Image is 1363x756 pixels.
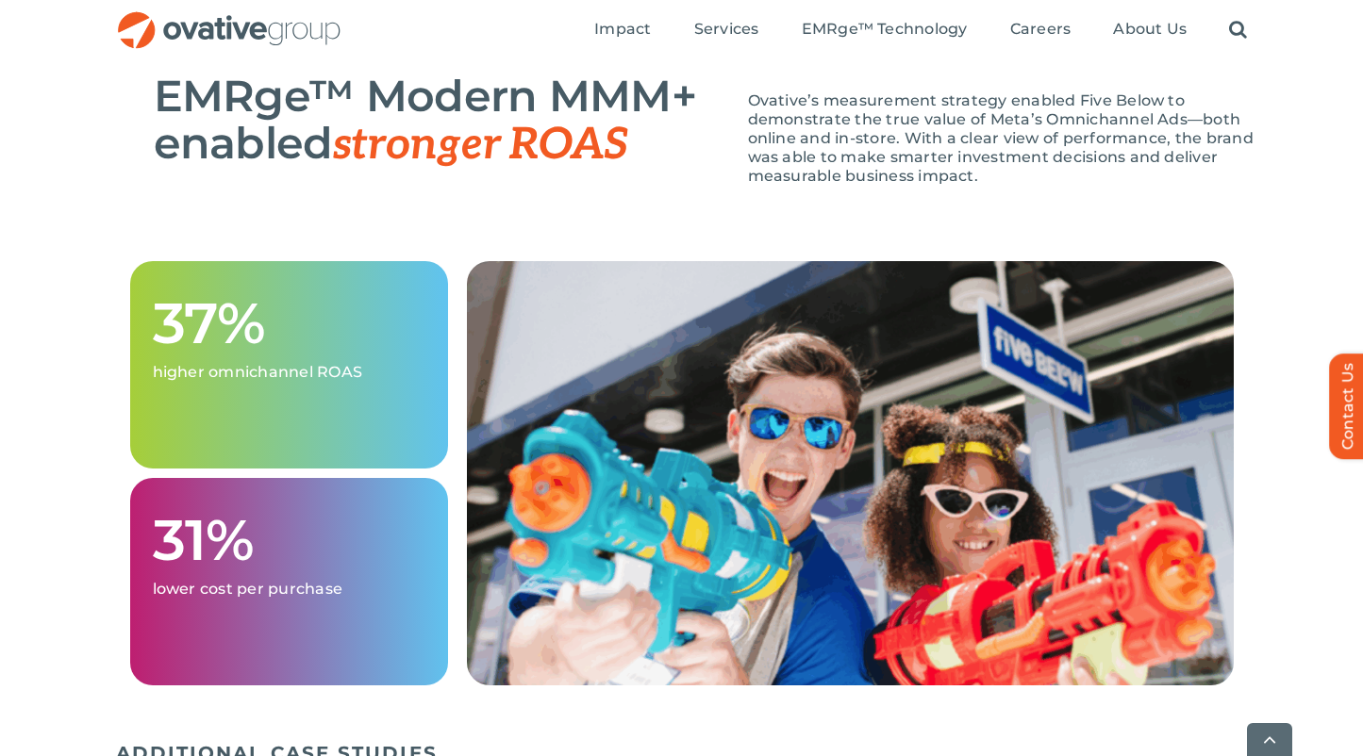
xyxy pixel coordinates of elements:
[802,20,968,39] span: EMRge™ Technology
[154,73,720,169] h2: EMRge™ Modern MMM+ enabled
[748,91,1254,185] span: Ovative’s measurement strategy enabled Five Below to demonstrate the true value of Meta’s Omnicha...
[802,20,968,41] a: EMRge™ Technology
[333,119,628,172] span: stronger ROAS
[153,510,425,570] h1: 31%
[153,363,363,381] span: higher omnichannel ROAS
[1010,20,1072,41] a: Careers
[116,9,342,27] a: OG_Full_horizontal_RGB
[1113,20,1187,41] a: About Us
[153,293,425,353] h1: 37%
[594,20,651,39] span: Impact
[1113,20,1187,39] span: About Us
[467,261,1234,685] img: Five Below (1)
[1229,20,1247,41] a: Search
[153,580,343,598] span: lower cost per purchase
[694,20,759,41] a: Services
[594,20,651,41] a: Impact
[1010,20,1072,39] span: Careers
[694,20,759,39] span: Services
